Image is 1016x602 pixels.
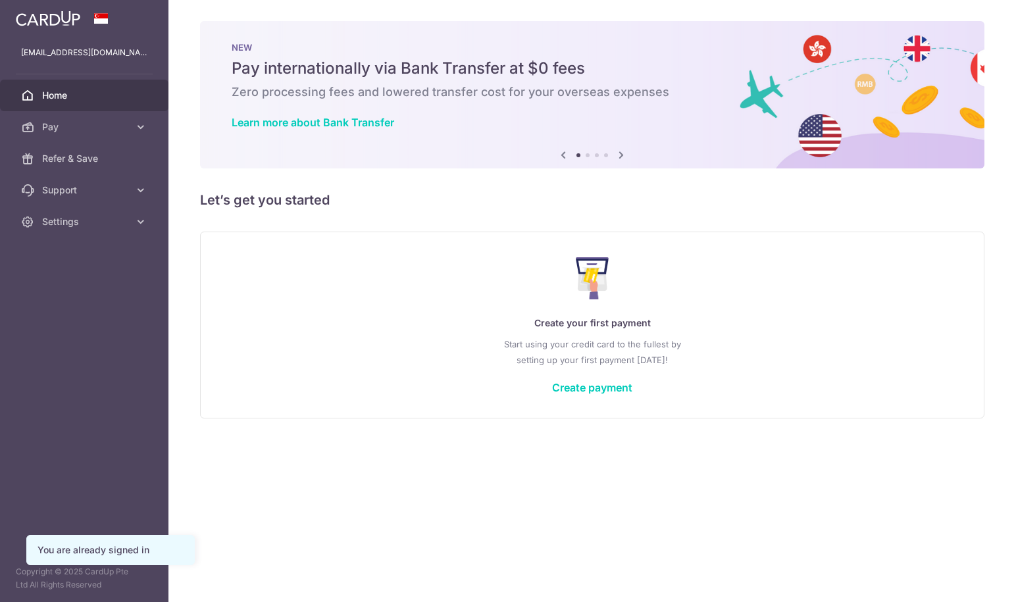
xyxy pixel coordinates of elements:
img: CardUp [16,11,80,26]
a: Create payment [552,381,632,394]
h6: Zero processing fees and lowered transfer cost for your overseas expenses [232,84,953,100]
span: Pay [42,120,129,134]
p: [EMAIL_ADDRESS][DOMAIN_NAME] [21,46,147,59]
h5: Pay internationally via Bank Transfer at $0 fees [232,58,953,79]
div: You are already signed in [38,543,184,557]
p: NEW [232,42,953,53]
img: Make Payment [576,257,609,299]
a: Learn more about Bank Transfer [232,116,394,129]
span: Home [42,89,129,102]
p: Create your first payment [227,315,957,331]
span: Refer & Save [42,152,129,165]
p: Start using your credit card to the fullest by setting up your first payment [DATE]! [227,336,957,368]
img: Bank transfer banner [200,21,984,168]
span: Support [42,184,129,197]
span: Settings [42,215,129,228]
h5: Let’s get you started [200,189,984,211]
